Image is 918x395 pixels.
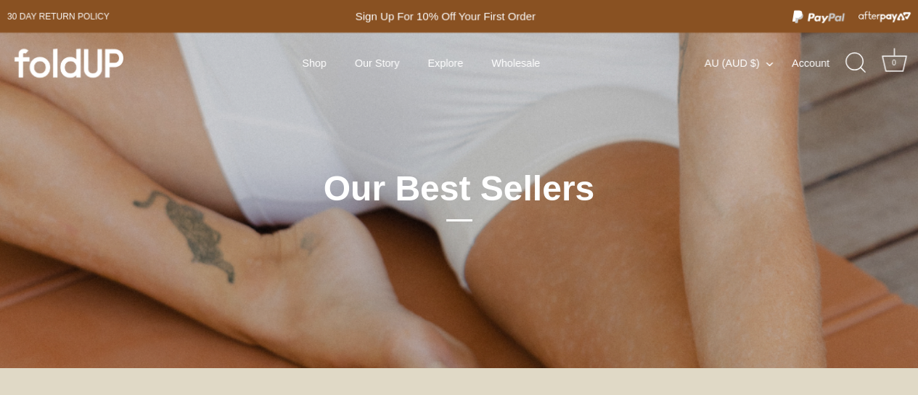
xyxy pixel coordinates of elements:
[343,49,412,77] a: Our Story
[840,47,872,79] a: Search
[792,54,844,72] a: Account
[7,8,110,25] a: 30 day Return policy
[887,56,901,70] div: 0
[415,49,475,77] a: Explore
[705,57,789,70] button: AU (AUD $)
[15,49,123,78] img: foldUP
[878,47,910,79] a: Cart
[15,49,152,78] a: foldUP
[479,49,553,77] a: Wholesale
[202,167,717,221] h1: Our Best Sellers
[290,49,339,77] a: Shop
[266,49,576,77] div: Primary navigation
